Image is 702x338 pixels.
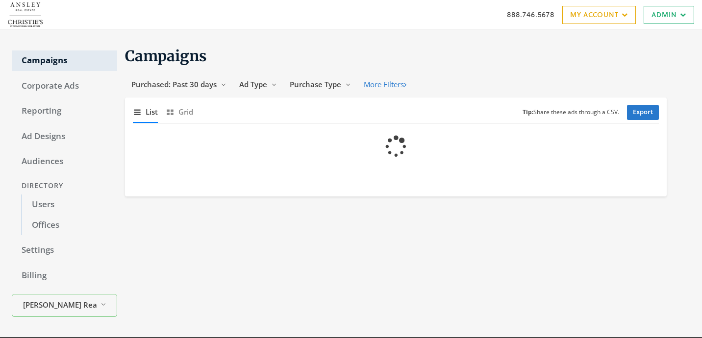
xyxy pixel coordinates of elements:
[12,126,117,147] a: Ad Designs
[357,75,413,94] button: More Filters
[233,75,283,94] button: Ad Type
[239,79,267,89] span: Ad Type
[22,215,117,236] a: Offices
[166,101,193,122] button: Grid
[12,266,117,286] a: Billing
[131,79,217,89] span: Purchased: Past 30 days
[146,106,158,118] span: List
[644,6,694,24] a: Admin
[125,75,233,94] button: Purchased: Past 30 days
[178,106,193,118] span: Grid
[627,105,659,120] a: Export
[12,101,117,121] a: Reporting
[523,108,619,117] small: Share these ads through a CSV.
[12,50,117,71] a: Campaigns
[290,79,341,89] span: Purchase Type
[12,177,117,195] div: Directory
[562,6,636,24] a: My Account
[8,2,43,27] img: Adwerx
[133,101,158,122] button: List
[12,151,117,172] a: Audiences
[12,76,117,97] a: Corporate Ads
[125,47,207,65] span: Campaigns
[283,75,357,94] button: Purchase Type
[12,294,117,317] button: [PERSON_NAME] Real Estate, LLC
[523,108,533,116] b: Tip:
[22,194,117,215] a: Users
[23,299,97,311] span: [PERSON_NAME] Real Estate, LLC
[507,9,554,20] a: 888.746.5678
[12,240,117,261] a: Settings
